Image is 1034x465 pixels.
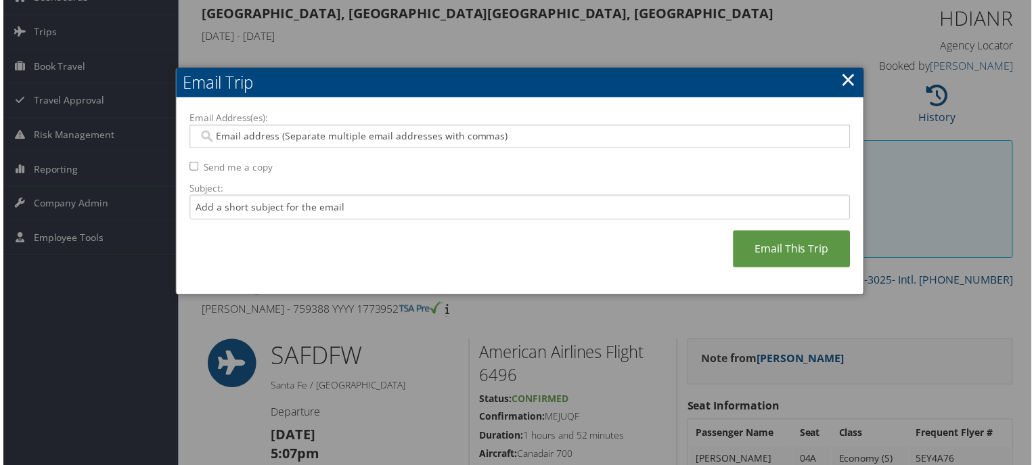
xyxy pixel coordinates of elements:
a: Email This Trip [734,231,852,269]
h2: Email Trip [174,68,866,97]
input: Add a short subject for the email [187,196,852,221]
label: Email Address(es): [187,112,852,125]
label: Send me a copy [202,161,271,175]
a: × [842,66,858,93]
input: Email address (Separate multiple email addresses with commas) [196,130,843,143]
label: Subject: [187,182,852,196]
